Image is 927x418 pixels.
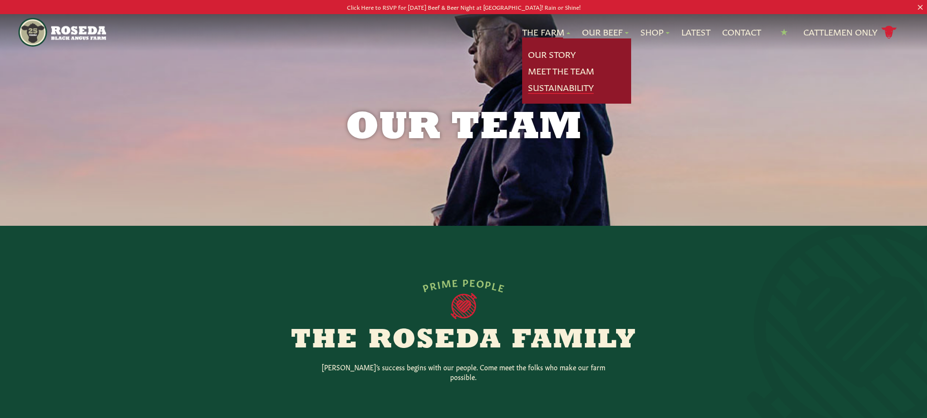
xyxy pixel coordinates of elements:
span: M [440,277,452,289]
h1: Our Team [215,109,713,148]
span: P [462,276,469,287]
h2: The Roseda Family [277,327,651,354]
a: Our Story [528,48,576,61]
span: P [484,278,493,290]
span: E [451,276,458,288]
a: The Farm [522,26,570,38]
span: R [428,279,437,291]
span: E [497,281,506,293]
a: Shop [640,26,670,38]
span: E [469,276,476,288]
p: [PERSON_NAME]’s success begins with our people. Come meet the folks who make our farm possible. [308,362,619,382]
div: PRIME PEOPLE [420,276,507,293]
span: P [421,281,430,293]
span: O [475,277,486,289]
a: Sustainability [528,81,594,94]
img: https://roseda.com/wp-content/uploads/2021/05/roseda-25-header.png [18,18,106,47]
a: Our Beef [582,26,629,38]
p: Click Here to RSVP for [DATE] Beef & Beer Night at [GEOGRAPHIC_DATA]! Rain or Shine! [46,2,881,12]
span: I [436,278,441,290]
a: Latest [681,26,710,38]
a: Contact [722,26,761,38]
nav: Main Navigation [18,14,909,51]
a: Cattlemen Only [803,24,897,41]
a: Meet The Team [528,65,594,77]
span: L [491,279,500,291]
